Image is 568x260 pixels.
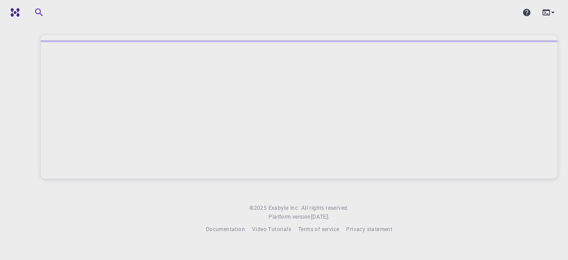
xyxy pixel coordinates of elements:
span: © 2025 [249,204,268,212]
a: Video Tutorials [252,225,291,234]
span: All rights reserved. [301,204,349,212]
img: logo [7,8,20,17]
span: Privacy statement [346,225,392,232]
a: Privacy statement [346,225,392,234]
span: Video Tutorials [252,225,291,232]
span: [DATE] . [311,213,330,220]
a: [DATE]. [311,212,330,221]
span: Documentation [206,225,245,232]
a: Terms of service [298,225,339,234]
span: Platform version [268,212,311,221]
a: Documentation [206,225,245,234]
a: Exabyte Inc. [268,204,300,212]
span: Terms of service [298,225,339,232]
span: Exabyte Inc. [268,204,300,211]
